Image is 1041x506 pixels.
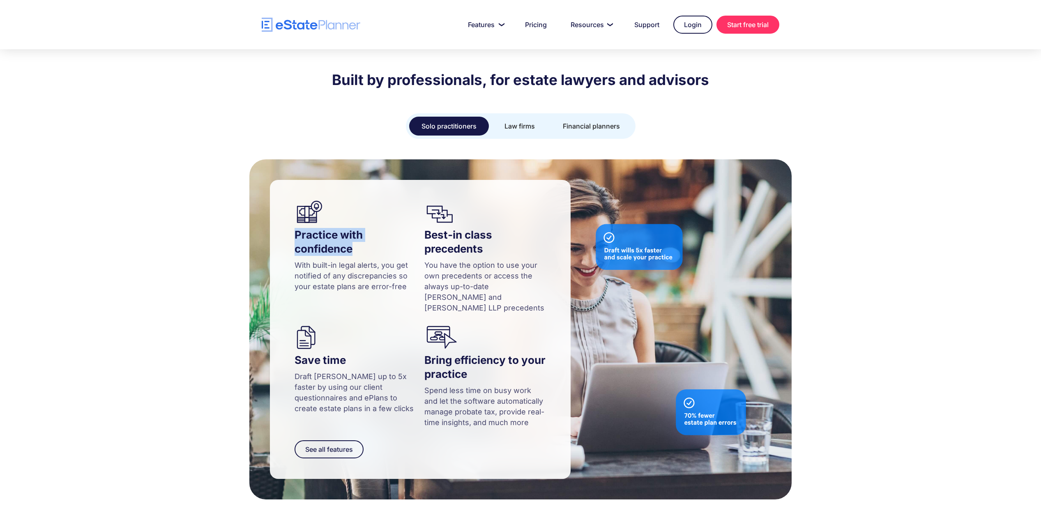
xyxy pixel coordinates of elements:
[424,326,527,349] img: icon that highlights efficiency for estate lawyers
[624,16,669,33] a: Support
[458,16,511,33] a: Features
[295,200,397,224] img: an estate lawyer confident while drafting wills for their clients
[563,120,620,132] div: Financial planners
[262,18,360,32] a: home
[716,16,779,34] a: Start free trial
[504,120,535,132] div: Law firms
[295,326,397,349] img: icon for eState Planner, helping lawyers save time
[424,353,546,381] h4: Bring efficiency to your practice
[421,120,477,132] div: Solo practitioners
[295,260,416,292] p: With built-in legal alerts, you get notified of any discrepancies so your estate plans are error-...
[424,228,546,256] h4: Best-in class precedents
[515,16,557,33] a: Pricing
[262,71,779,89] h2: Built by professionals, for estate lawyers and advisors
[295,353,416,367] h4: Save time
[295,440,364,458] a: See all features
[424,200,527,224] img: icon of estate templates
[561,16,620,33] a: Resources
[424,260,546,313] p: You have the option to use your own precedents or access the always up-to-date [PERSON_NAME] and ...
[424,385,546,428] p: Spend less time on busy work and let the software automatically manage probate tax, provide real-...
[295,228,416,256] h4: Practice with confidence
[295,371,416,414] p: Draft [PERSON_NAME] up to 5x faster by using our client questionnaires and ePlans to create estat...
[673,16,712,34] a: Login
